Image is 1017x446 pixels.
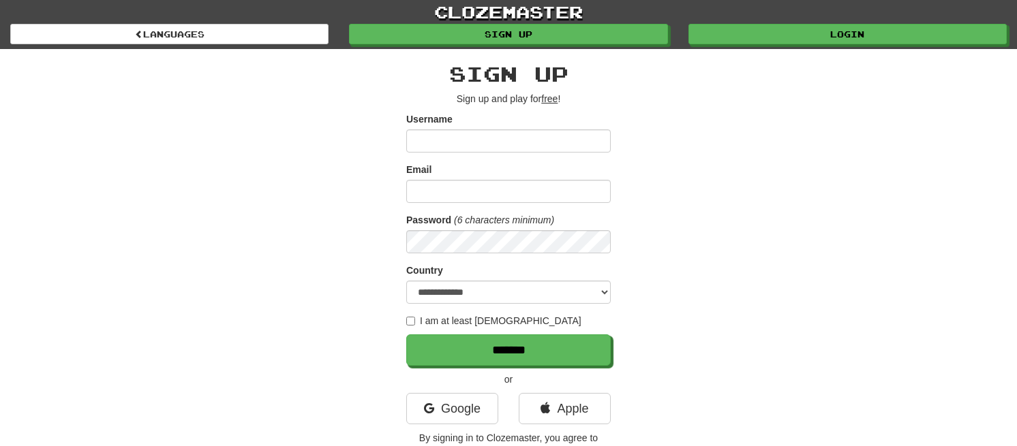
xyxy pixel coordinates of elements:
[406,63,611,85] h2: Sign up
[10,24,329,44] a: Languages
[519,393,611,424] a: Apple
[406,163,431,176] label: Email
[406,213,451,227] label: Password
[406,92,611,106] p: Sign up and play for !
[406,314,581,328] label: I am at least [DEMOGRAPHIC_DATA]
[406,393,498,424] a: Google
[406,372,611,386] p: or
[541,93,558,104] u: free
[406,264,443,277] label: Country
[688,24,1007,44] a: Login
[349,24,667,44] a: Sign up
[454,214,554,225] em: (6 characters minimum)
[406,112,453,126] label: Username
[406,317,415,325] input: I am at least [DEMOGRAPHIC_DATA]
